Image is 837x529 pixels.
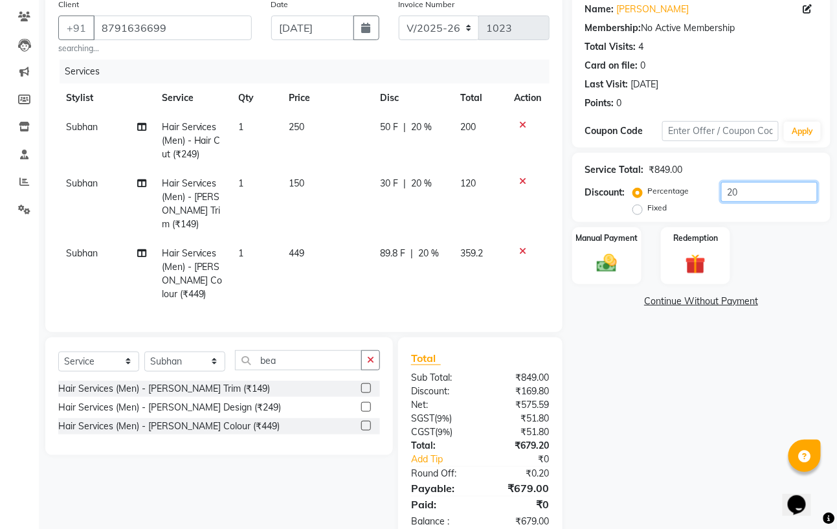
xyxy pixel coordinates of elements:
span: 150 [289,177,304,189]
span: 50 F [381,120,399,134]
div: Hair Services (Men) - [PERSON_NAME] Design (₹249) [58,401,281,414]
input: Search or Scan [235,350,362,370]
div: Hair Services (Men) - [PERSON_NAME] Colour (₹449) [58,420,280,433]
div: Coupon Code [585,124,663,138]
div: ₹849.00 [649,163,683,177]
th: Stylist [58,84,154,113]
span: 359.2 [461,247,484,259]
span: Subhan [66,177,98,189]
div: Service Total: [585,163,644,177]
span: 9% [438,427,450,437]
span: Hair Services (Men) - Hair Cut (₹249) [162,121,221,160]
span: 449 [289,247,304,259]
th: Price [281,84,372,113]
span: Hair Services (Men) - [PERSON_NAME] Trim (₹149) [162,177,221,230]
input: Enter Offer / Coupon Code [662,121,779,141]
iframe: chat widget [783,477,824,516]
button: +91 [58,16,95,40]
div: Points: [585,96,614,110]
div: Round Off: [401,467,480,480]
div: No Active Membership [585,21,818,35]
small: searching... [58,43,252,54]
span: 20 % [419,247,440,260]
div: ₹51.80 [480,412,559,425]
span: | [404,177,407,190]
span: Hair Services (Men) - [PERSON_NAME] Colour (₹449) [162,247,223,300]
div: Card on file: [585,59,638,73]
div: Discount: [401,385,480,398]
div: ₹0.20 [480,467,559,480]
div: ₹169.80 [480,385,559,398]
div: Net: [401,398,480,412]
span: 20 % [412,120,432,134]
div: 0 [617,96,622,110]
div: ₹679.00 [480,515,559,528]
span: 20 % [412,177,432,190]
div: Balance : [401,515,480,528]
span: 250 [289,121,304,133]
div: Total Visits: [585,40,636,54]
button: Apply [784,122,821,141]
div: ₹849.00 [480,371,559,385]
div: Sub Total: [401,371,480,385]
div: Paid: [401,497,480,512]
span: 120 [461,177,476,189]
img: _cash.svg [590,252,623,275]
div: Payable: [401,480,480,496]
div: Services [60,60,559,84]
label: Redemption [673,232,718,244]
th: Disc [373,84,453,113]
span: | [404,120,407,134]
div: Hair Services (Men) - [PERSON_NAME] Trim (₹149) [58,382,270,396]
label: Manual Payment [575,232,638,244]
th: Service [154,84,230,113]
span: 1 [238,247,243,259]
a: Continue Without Payment [575,295,828,308]
div: ₹51.80 [480,425,559,439]
span: CGST [411,426,435,438]
span: 1 [238,177,243,189]
span: 200 [461,121,476,133]
div: ( ) [401,425,480,439]
img: _gift.svg [679,252,711,277]
div: ₹679.20 [480,439,559,453]
div: Name: [585,3,614,16]
span: Subhan [66,247,98,259]
div: ₹679.00 [480,480,559,496]
div: 4 [639,40,644,54]
span: SGST [411,412,434,424]
span: 9% [437,413,449,423]
div: ( ) [401,412,480,425]
span: 89.8 F [381,247,406,260]
div: [DATE] [631,78,659,91]
div: ₹575.59 [480,398,559,412]
a: [PERSON_NAME] [617,3,689,16]
div: 0 [641,59,646,73]
div: Total: [401,439,480,453]
span: 1 [238,121,243,133]
th: Qty [230,84,282,113]
a: Add Tip [401,453,493,466]
span: 30 F [381,177,399,190]
div: Last Visit: [585,78,629,91]
div: Discount: [585,186,625,199]
div: ₹0 [493,453,559,466]
div: Membership: [585,21,642,35]
th: Total [453,84,507,113]
label: Percentage [648,185,689,197]
span: Total [411,352,441,365]
input: Search by Name/Mobile/Email/Code [93,16,252,40]
div: ₹0 [480,497,559,512]
th: Action [507,84,550,113]
span: Subhan [66,121,98,133]
label: Fixed [648,202,667,214]
span: | [411,247,414,260]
